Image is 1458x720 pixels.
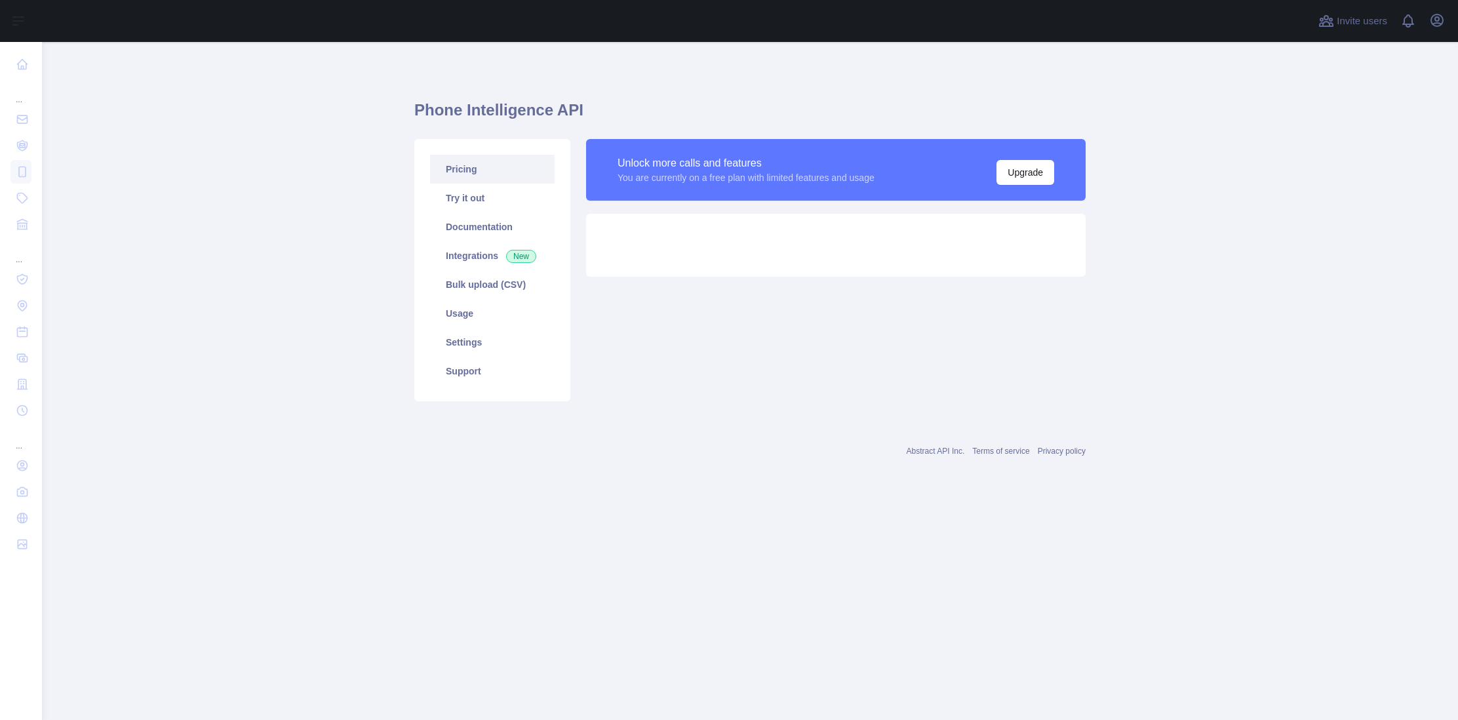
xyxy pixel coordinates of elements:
[430,241,555,270] a: Integrations New
[618,155,875,171] div: Unlock more calls and features
[430,212,555,241] a: Documentation
[430,184,555,212] a: Try it out
[430,299,555,328] a: Usage
[430,155,555,184] a: Pricing
[430,270,555,299] a: Bulk upload (CSV)
[1038,447,1086,456] a: Privacy policy
[907,447,965,456] a: Abstract API Inc.
[10,79,31,105] div: ...
[996,160,1054,185] button: Upgrade
[1337,14,1387,29] span: Invite users
[414,100,1086,131] h1: Phone Intelligence API
[618,171,875,184] div: You are currently on a free plan with limited features and usage
[10,239,31,265] div: ...
[506,250,536,263] span: New
[430,328,555,357] a: Settings
[430,357,555,386] a: Support
[1316,10,1390,31] button: Invite users
[10,425,31,451] div: ...
[972,447,1029,456] a: Terms of service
